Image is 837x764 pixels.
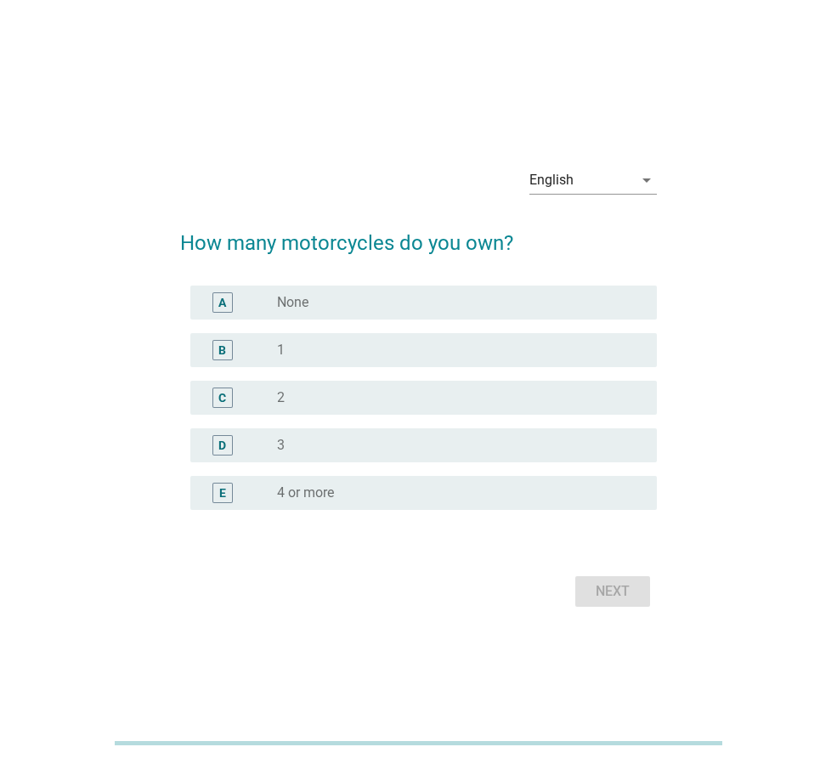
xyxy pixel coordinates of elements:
[277,342,285,359] label: 1
[529,173,574,188] div: English
[277,437,285,454] label: 3
[218,341,226,359] div: B
[218,293,226,311] div: A
[277,294,308,311] label: None
[218,388,226,406] div: C
[277,389,285,406] label: 2
[277,484,334,501] label: 4 or more
[636,170,657,190] i: arrow_drop_down
[180,211,657,258] h2: How many motorcycles do you own?
[218,436,226,454] div: D
[219,484,226,501] div: E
